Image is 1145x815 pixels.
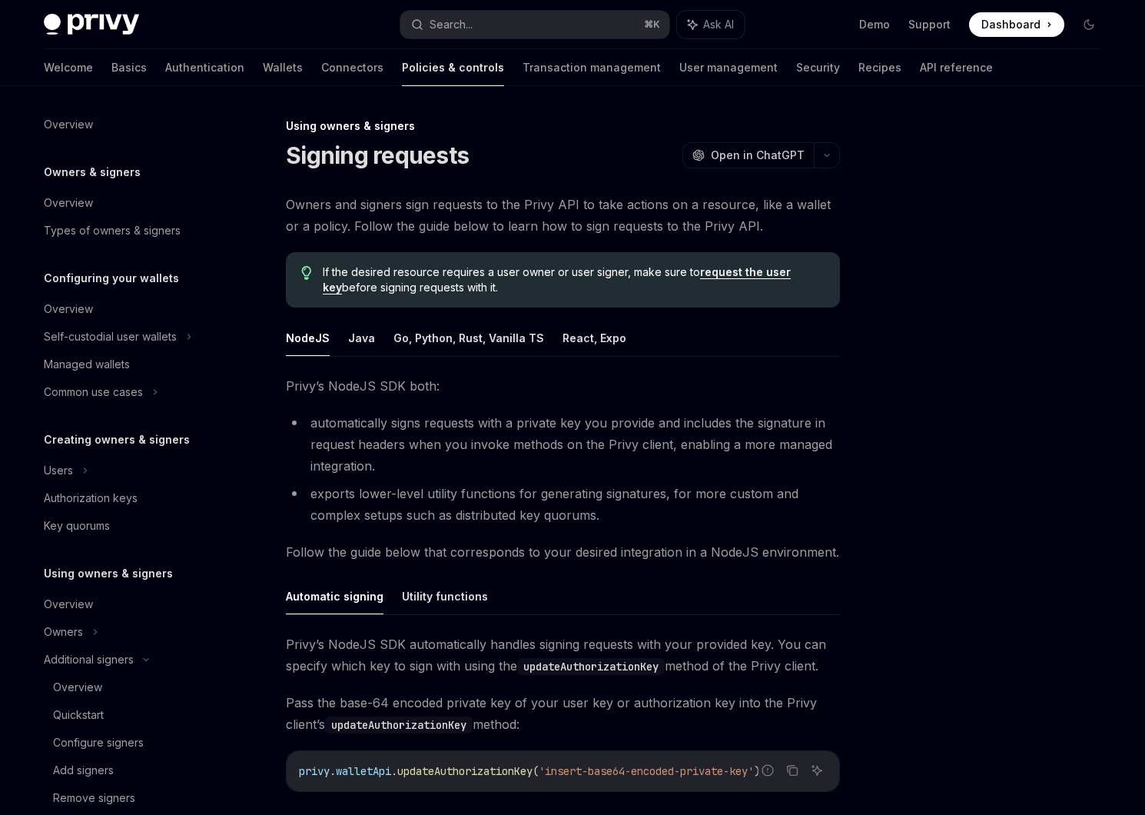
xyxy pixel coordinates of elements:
button: Java [348,320,375,356]
button: React, Expo [563,320,626,356]
button: Utility functions [402,578,488,614]
a: Connectors [321,49,383,86]
div: Self-custodial user wallets [44,328,177,346]
span: 'insert-base64-encoded-private-key' [539,764,754,778]
div: Search... [430,15,473,34]
a: Welcome [44,49,93,86]
div: Overview [44,300,93,318]
span: Dashboard [981,17,1040,32]
div: Remove signers [53,789,135,807]
a: Quickstart [32,701,228,729]
a: Overview [32,590,228,618]
img: dark logo [44,14,139,35]
a: Basics [111,49,147,86]
div: Key quorums [44,517,110,535]
span: ⌘ K [644,18,660,31]
span: privy [299,764,330,778]
button: Automatic signing [286,578,383,614]
div: Common use cases [44,383,143,401]
a: Add signers [32,757,228,784]
div: Users [44,461,73,480]
a: Types of owners & signers [32,217,228,244]
div: Owners [44,623,83,641]
h5: Configuring your wallets [44,269,179,288]
a: Authorization keys [32,484,228,512]
div: Quickstart [53,706,104,724]
a: Dashboard [969,12,1064,37]
span: ( [533,764,539,778]
a: Recipes [858,49,901,86]
a: Security [796,49,840,86]
code: updateAuthorizationKey [517,658,665,675]
li: exports lower-level utility functions for generating signatures, for more custom and complex setu... [286,483,840,526]
button: Go, Python, Rust, Vanilla TS [393,320,544,356]
button: Copy the contents from the code block [782,760,802,780]
a: Policies & controls [402,49,504,86]
h1: Signing requests [286,141,469,169]
span: Ask AI [703,17,734,32]
span: Privy’s NodeJS SDK both: [286,375,840,397]
span: Open in ChatGPT [711,148,805,163]
a: Overview [32,295,228,323]
div: Authorization keys [44,489,138,507]
h5: Using owners & signers [44,564,173,583]
span: Follow the guide below that corresponds to your desired integration in a NodeJS environment. [286,541,840,563]
div: Overview [53,678,102,697]
button: Ask AI [807,760,827,780]
div: Configure signers [53,733,144,752]
h5: Owners & signers [44,163,141,181]
li: automatically signs requests with a private key you provide and includes the signature in request... [286,412,840,477]
button: Toggle dark mode [1077,12,1101,37]
span: Pass the base-64 encoded private key of your user key or authorization key into the Privy client’... [286,692,840,735]
button: NodeJS [286,320,330,356]
span: . [391,764,397,778]
button: Search...⌘K [400,11,669,38]
span: Privy’s NodeJS SDK automatically handles signing requests with your provided key. You can specify... [286,634,840,677]
a: Overview [32,674,228,701]
div: Managed wallets [44,355,130,374]
a: Authentication [165,49,244,86]
span: updateAuthorizationKey [397,764,533,778]
div: Add signers [53,761,114,780]
a: Overview [32,111,228,138]
a: Overview [32,189,228,217]
div: Overview [44,115,93,134]
div: Overview [44,194,93,212]
a: Support [908,17,951,32]
div: Additional signers [44,650,134,669]
span: Owners and signers sign requests to the Privy API to take actions on a resource, like a wallet or... [286,194,840,237]
a: Configure signers [32,729,228,757]
span: If the desired resource requires a user owner or user signer, make sure to before signing request... [323,264,825,295]
code: updateAuthorizationKey [325,717,473,733]
a: User management [679,49,778,86]
button: Report incorrect code [758,760,778,780]
span: ) [754,764,760,778]
h5: Creating owners & signers [44,431,190,449]
a: Remove signers [32,784,228,812]
a: Managed wallets [32,351,228,378]
div: Overview [44,595,93,614]
button: Ask AI [677,11,745,38]
a: Key quorums [32,512,228,540]
div: Types of owners & signers [44,221,181,240]
button: Open in ChatGPT [682,142,814,168]
a: Transaction management [523,49,661,86]
svg: Tip [301,266,312,280]
a: Wallets [263,49,303,86]
div: Using owners & signers [286,118,840,134]
a: Demo [859,17,890,32]
span: . [330,764,336,778]
span: walletApi [336,764,391,778]
a: API reference [920,49,993,86]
